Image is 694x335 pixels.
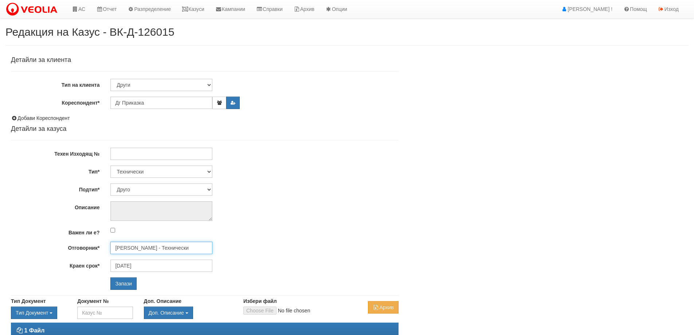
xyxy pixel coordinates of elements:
label: Важен ли е? [5,226,105,236]
label: Избери файл [243,297,277,305]
input: Имена/Тел./Email [110,97,212,109]
img: VeoliaLogo.png [5,2,61,17]
button: Тип Документ [11,307,57,319]
input: Търсене по Име / Имейл [110,242,212,254]
label: Отговорник* [5,242,105,252]
h4: Детайли за клиента [11,57,399,64]
h4: Детайли за казуса [11,125,399,133]
input: Запази [110,277,137,290]
label: Техен Изходящ № [5,148,105,157]
input: Казус № [77,307,133,319]
label: Документ № [77,297,109,305]
button: Доп. Описание [144,307,193,319]
label: Тип Документ [11,297,46,305]
label: Краен срок* [5,260,105,269]
label: Подтип* [5,183,105,193]
label: Кореспондент* [5,97,105,106]
span: Доп. Описание [149,310,184,316]
button: Архив [368,301,398,313]
label: Описание [5,201,105,211]
div: Двоен клик, за изчистване на избраната стойност. [11,307,66,319]
label: Доп. Описание [144,297,181,305]
h2: Редакция на Казус - ВК-Д-126015 [5,26,689,38]
label: Тип на клиента [5,79,105,89]
div: Добави Кореспондент [11,114,399,122]
div: Двоен клик, за изчистване на избраната стойност. [144,307,232,319]
strong: 1 Файл [24,327,44,334]
span: Тип Документ [16,310,48,316]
